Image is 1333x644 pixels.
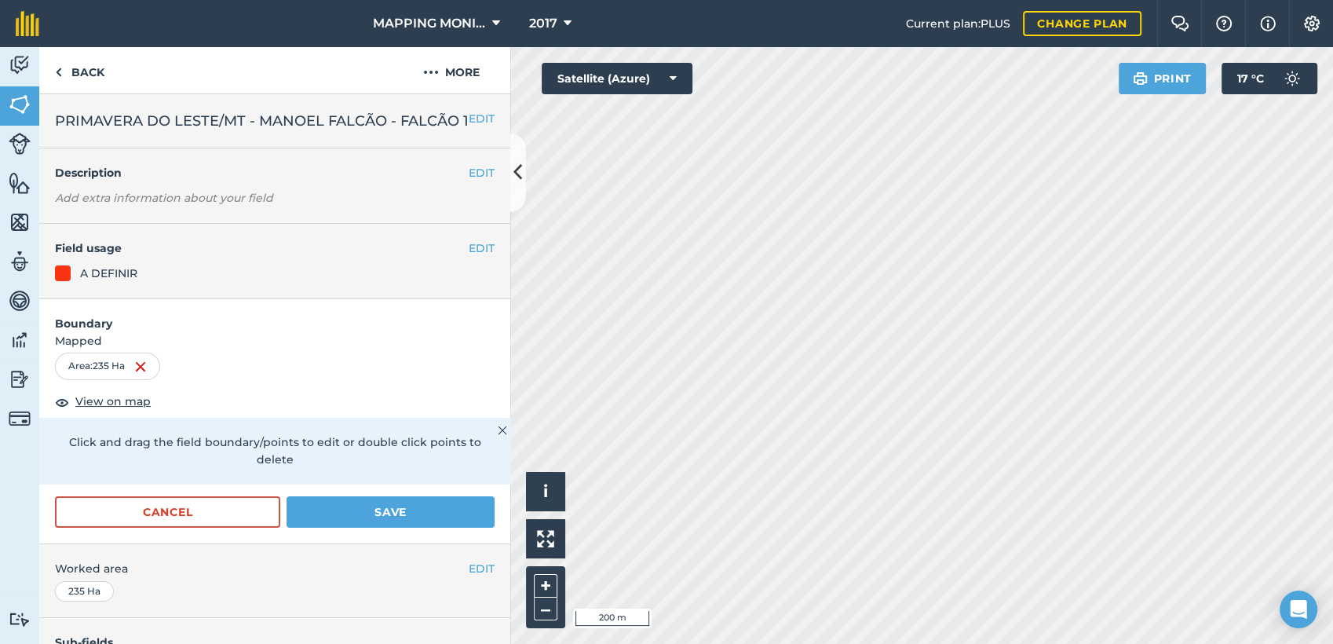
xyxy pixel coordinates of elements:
img: svg+xml;base64,PHN2ZyB4bWxucz0iaHR0cDovL3d3dy53My5vcmcvMjAwMC9zdmciIHdpZHRoPSI1NiIgaGVpZ2h0PSI2MC... [9,210,31,234]
span: Worked area [55,560,495,577]
img: svg+xml;base64,PHN2ZyB4bWxucz0iaHR0cDovL3d3dy53My5vcmcvMjAwMC9zdmciIHdpZHRoPSIxNiIgaGVpZ2h0PSIyNC... [134,357,147,376]
button: EDIT [469,164,495,181]
img: svg+xml;base64,PD94bWwgdmVyc2lvbj0iMS4wIiBlbmNvZGluZz0idXRmLTgiPz4KPCEtLSBHZW5lcmF0b3I6IEFkb2JlIE... [9,612,31,627]
button: Save [287,496,495,528]
img: svg+xml;base64,PD94bWwgdmVyc2lvbj0iMS4wIiBlbmNvZGluZz0idXRmLTgiPz4KPCEtLSBHZW5lcmF0b3I6IEFkb2JlIE... [1276,63,1308,94]
span: PRIMAVERA DO LESTE/MT - MANOEL FALCÃO - FALCÃO 1 [55,110,469,132]
button: More [393,47,510,93]
button: Print [1119,63,1207,94]
div: Area : 235 Ha [55,353,160,379]
img: svg+xml;base64,PD94bWwgdmVyc2lvbj0iMS4wIiBlbmNvZGluZz0idXRmLTgiPz4KPCEtLSBHZW5lcmF0b3I6IEFkb2JlIE... [9,328,31,352]
h4: Description [55,164,495,181]
img: svg+xml;base64,PD94bWwgdmVyc2lvbj0iMS4wIiBlbmNvZGluZz0idXRmLTgiPz4KPCEtLSBHZW5lcmF0b3I6IEFkb2JlIE... [9,53,31,77]
img: svg+xml;base64,PHN2ZyB4bWxucz0iaHR0cDovL3d3dy53My5vcmcvMjAwMC9zdmciIHdpZHRoPSI5IiBoZWlnaHQ9IjI0Ii... [55,63,62,82]
button: EDIT [469,560,495,577]
span: Current plan : PLUS [906,15,1010,32]
h4: Boundary [39,299,510,332]
div: 235 Ha [55,581,114,602]
a: Change plan [1023,11,1141,36]
button: 17 °C [1222,63,1317,94]
span: 17 ° C [1237,63,1264,94]
img: svg+xml;base64,PHN2ZyB4bWxucz0iaHR0cDovL3d3dy53My5vcmcvMjAwMC9zdmciIHdpZHRoPSIxOSIgaGVpZ2h0PSIyNC... [1133,69,1148,88]
a: Back [39,47,120,93]
button: – [534,598,557,620]
img: A cog icon [1302,16,1321,31]
button: View on map [55,393,151,412]
img: svg+xml;base64,PHN2ZyB4bWxucz0iaHR0cDovL3d3dy53My5vcmcvMjAwMC9zdmciIHdpZHRoPSIyMiIgaGVpZ2h0PSIzMC... [498,421,507,440]
img: Two speech bubbles overlapping with the left bubble in the forefront [1170,16,1189,31]
span: MAPPING MONITORAMENTO AGRICOLA [373,14,486,33]
span: 2017 [529,14,557,33]
img: fieldmargin Logo [16,11,39,36]
span: Mapped [39,332,510,349]
img: svg+xml;base64,PHN2ZyB4bWxucz0iaHR0cDovL3d3dy53My5vcmcvMjAwMC9zdmciIHdpZHRoPSIyMCIgaGVpZ2h0PSIyNC... [423,63,439,82]
button: + [534,574,557,598]
img: A question mark icon [1214,16,1233,31]
img: svg+xml;base64,PD94bWwgdmVyc2lvbj0iMS4wIiBlbmNvZGluZz0idXRmLTgiPz4KPCEtLSBHZW5lcmF0b3I6IEFkb2JlIE... [9,133,31,155]
button: Satellite (Azure) [542,63,692,94]
em: Add extra information about your field [55,191,273,205]
img: svg+xml;base64,PD94bWwgdmVyc2lvbj0iMS4wIiBlbmNvZGluZz0idXRmLTgiPz4KPCEtLSBHZW5lcmF0b3I6IEFkb2JlIE... [9,408,31,430]
h4: Field usage [55,240,469,257]
img: svg+xml;base64,PD94bWwgdmVyc2lvbj0iMS4wIiBlbmNvZGluZz0idXRmLTgiPz4KPCEtLSBHZW5lcmF0b3I6IEFkb2JlIE... [9,250,31,273]
button: i [526,472,565,511]
button: EDIT [469,240,495,257]
div: A DEFINIR [80,265,137,282]
img: svg+xml;base64,PHN2ZyB4bWxucz0iaHR0cDovL3d3dy53My5vcmcvMjAwMC9zdmciIHdpZHRoPSI1NiIgaGVpZ2h0PSI2MC... [9,93,31,116]
div: Open Intercom Messenger [1280,591,1317,628]
button: EDIT [469,110,495,127]
img: Four arrows, one pointing top left, one top right, one bottom right and the last bottom left [537,530,554,547]
p: Click and drag the field boundary/points to edit or double click points to delete [55,434,495,469]
img: svg+xml;base64,PD94bWwgdmVyc2lvbj0iMS4wIiBlbmNvZGluZz0idXRmLTgiPz4KPCEtLSBHZW5lcmF0b3I6IEFkb2JlIE... [9,368,31,391]
img: svg+xml;base64,PHN2ZyB4bWxucz0iaHR0cDovL3d3dy53My5vcmcvMjAwMC9zdmciIHdpZHRoPSIxOCIgaGVpZ2h0PSIyNC... [55,393,69,412]
span: i [543,481,548,501]
img: svg+xml;base64,PHN2ZyB4bWxucz0iaHR0cDovL3d3dy53My5vcmcvMjAwMC9zdmciIHdpZHRoPSIxNyIgaGVpZ2h0PSIxNy... [1260,14,1276,33]
button: Cancel [55,496,280,528]
img: svg+xml;base64,PD94bWwgdmVyc2lvbj0iMS4wIiBlbmNvZGluZz0idXRmLTgiPz4KPCEtLSBHZW5lcmF0b3I6IEFkb2JlIE... [9,289,31,313]
img: svg+xml;base64,PHN2ZyB4bWxucz0iaHR0cDovL3d3dy53My5vcmcvMjAwMC9zdmciIHdpZHRoPSI1NiIgaGVpZ2h0PSI2MC... [9,171,31,195]
span: View on map [75,393,151,410]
